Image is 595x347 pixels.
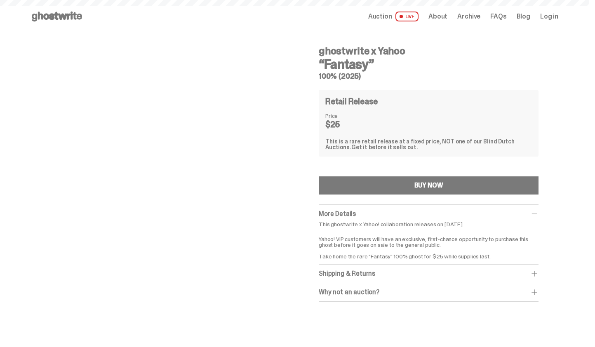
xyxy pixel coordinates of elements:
[325,113,367,119] dt: Price
[414,182,443,189] div: BUY NOW
[319,73,539,80] h5: 100% (2025)
[319,58,539,71] h3: “Fantasy”
[428,13,447,20] a: About
[368,13,392,20] span: Auction
[325,120,367,129] dd: $25
[319,46,539,56] h4: ghostwrite x Yahoo
[319,230,539,259] p: Yahoo! VIP customers will have an exclusive, first-chance opportunity to purchase this ghost befo...
[457,13,480,20] a: Archive
[319,270,539,278] div: Shipping & Returns
[325,97,378,106] h4: Retail Release
[490,13,506,20] a: FAQs
[395,12,419,21] span: LIVE
[368,12,419,21] a: Auction LIVE
[319,209,356,218] span: More Details
[517,13,530,20] a: Blog
[319,176,539,195] button: BUY NOW
[325,138,532,150] div: This is a rare retail release at a fixed price, NOT one of our Blind Dutch Auctions.
[319,221,539,227] p: This ghostwrite x Yahoo! collaboration releases on [DATE].
[351,143,418,151] span: Get it before it sells out.
[540,13,558,20] a: Log in
[319,288,539,296] div: Why not an auction?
